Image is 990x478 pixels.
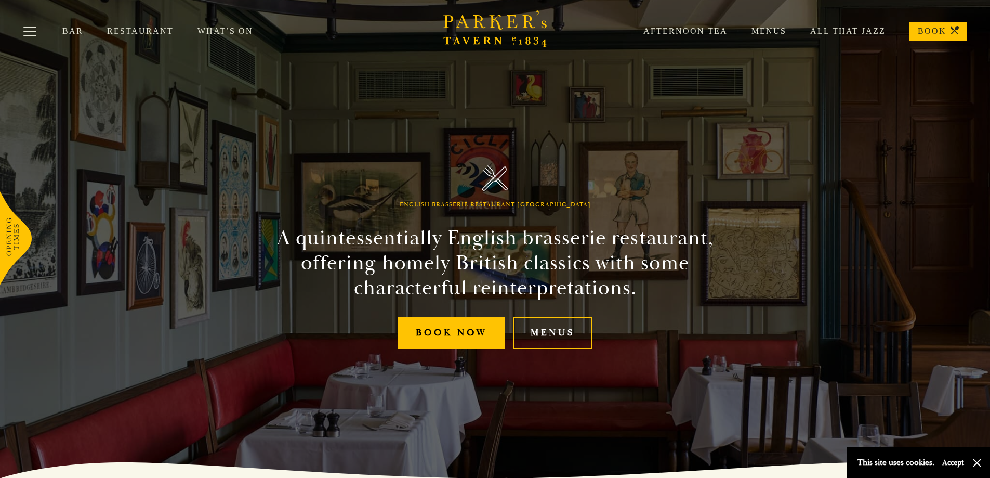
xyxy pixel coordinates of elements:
[398,317,505,349] a: Book Now
[513,317,592,349] a: Menus
[857,455,934,470] p: This site uses cookies.
[482,165,508,191] img: Parker's Tavern Brasserie Cambridge
[400,201,591,209] h1: English Brasserie Restaurant [GEOGRAPHIC_DATA]
[258,226,732,301] h2: A quintessentially English brasserie restaurant, offering homely British classics with some chara...
[942,458,964,468] button: Accept
[972,458,982,468] button: Close and accept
